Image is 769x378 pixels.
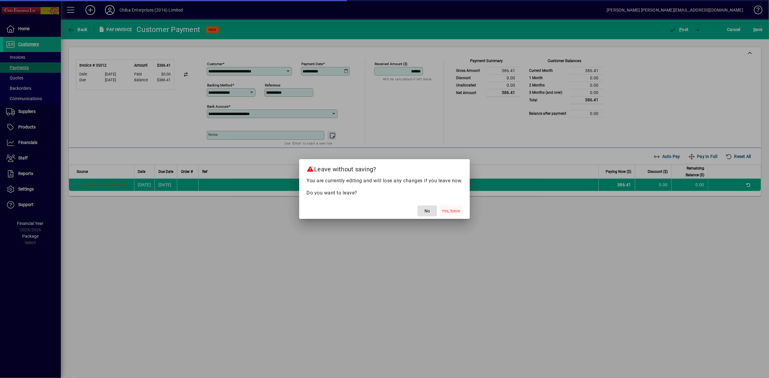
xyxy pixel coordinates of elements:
[439,205,462,216] button: Yes, leave
[299,159,470,177] h2: Leave without saving?
[417,205,437,216] button: No
[424,208,430,214] span: No
[307,177,462,184] p: You are currently editing and will lose any changes if you leave now.
[442,208,460,214] span: Yes, leave
[307,189,462,197] p: Do you want to leave?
